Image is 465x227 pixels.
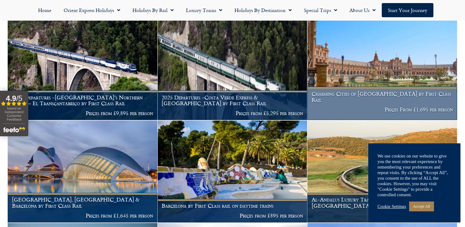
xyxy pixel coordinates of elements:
[307,121,457,223] a: Al-Andalus Luxury Train in southern [GEOGRAPHIC_DATA] Prices from £5,995 per person
[32,3,57,17] a: Home
[377,153,451,197] div: We use cookies on our website to give you the most relevant experience by remembering your prefer...
[312,106,453,113] p: Prices From £1,695 per person
[162,94,303,106] h1: 2025 Departures -Costa Verde Express & [GEOGRAPHIC_DATA] by First Class Rail
[162,213,303,219] p: Prices from £895 per person
[12,94,153,106] h1: 2025 Departures -[GEOGRAPHIC_DATA]’s Northern Coast – El Transcantábrico by First Class Rail
[8,121,158,223] a: [GEOGRAPHIC_DATA], [GEOGRAPHIC_DATA] & Barcelona by First Class Rail Prices from £1,645 per person
[343,3,382,17] a: About Us
[312,197,453,209] h1: Al-Andalus Luxury Train in southern [GEOGRAPHIC_DATA]
[409,201,434,211] a: Accept All
[12,197,153,209] h1: [GEOGRAPHIC_DATA], [GEOGRAPHIC_DATA] & Barcelona by First Class Rail
[126,3,180,17] a: Holidays by Rail
[8,18,158,120] a: 2025 Departures -[GEOGRAPHIC_DATA]’s Northern Coast – El Transcantábrico by First Class Rail Pric...
[158,18,308,120] a: 2025 Departures -Costa Verde Express & [GEOGRAPHIC_DATA] by First Class Rail Prices from £5,295 p...
[162,110,303,116] p: Prices from £5,295 per person
[228,3,298,17] a: Holidays by Destination
[307,18,457,120] a: Charming Cities of [GEOGRAPHIC_DATA] by First Class Rail Prices From £1,695 per person
[180,3,228,17] a: Luxury Trains
[57,3,126,17] a: Orient Express Holidays
[312,91,453,103] h1: Charming Cities of [GEOGRAPHIC_DATA] by First Class Rail
[158,121,308,223] a: Barcelona by First Class rail on daytime trains Prices from £895 per person
[12,110,153,116] p: Prices from £9,895 per person
[12,213,153,219] p: Prices from £1,645 per person
[162,203,303,209] h1: Barcelona by First Class rail on daytime trains
[382,3,433,17] a: Start your Journey
[377,204,406,209] a: Cookie Settings
[298,3,343,17] a: Special Trips
[3,3,462,17] nav: Menu
[312,213,453,219] p: Prices from £5,995 per person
